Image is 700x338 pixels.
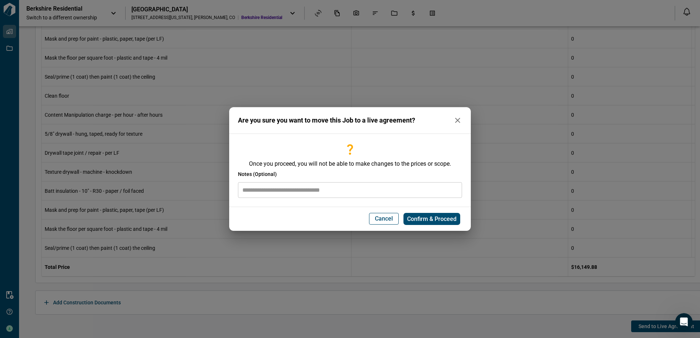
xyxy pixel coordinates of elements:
[238,117,415,124] span: Are you sure you want to move this Job to a live agreement?
[369,213,399,225] button: Cancel
[403,213,460,225] button: Confirm & Proceed
[238,170,277,178] span: Notes (Optional)
[407,215,457,223] span: Confirm & Proceed
[675,313,693,331] iframe: Intercom live chat
[238,160,462,168] span: Once you proceed, you will not be able to make changes to the prices or scope.
[375,215,393,222] span: Cancel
